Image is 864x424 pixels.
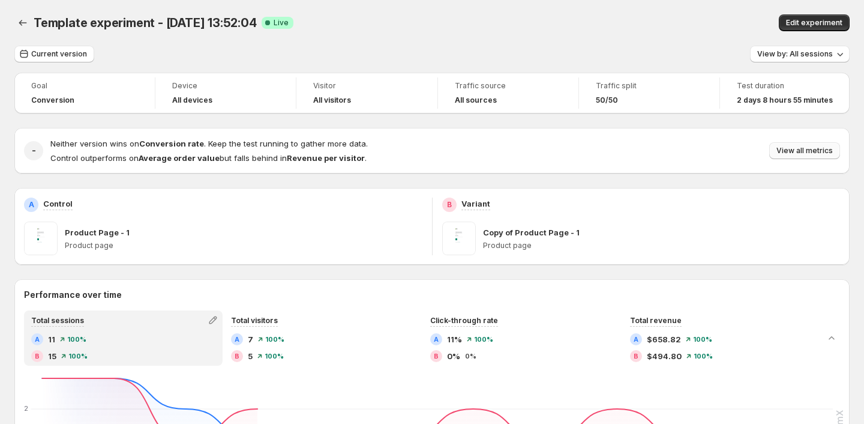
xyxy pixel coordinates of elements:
[596,95,618,105] span: 50/50
[231,316,278,325] span: Total visitors
[48,350,56,362] span: 15
[455,81,562,91] span: Traffic source
[737,81,833,91] span: Test duration
[29,200,34,210] h2: A
[474,336,493,343] span: 100%
[634,336,638,343] h2: A
[434,353,439,360] h2: B
[248,333,253,345] span: 7
[274,18,289,28] span: Live
[313,80,420,106] a: VisitorAll visitors
[461,198,490,210] p: Variant
[14,46,94,62] button: Current version
[776,146,833,156] span: View all metrics
[630,316,682,325] span: Total revenue
[483,226,580,238] p: Copy of Product Page - 1
[430,316,498,325] span: Click-through rate
[750,46,850,62] button: View by: All sessions
[434,336,439,343] h2: A
[455,95,497,105] h4: All sources
[823,330,840,347] button: Collapse chart
[248,350,253,362] span: 5
[35,336,40,343] h2: A
[455,80,562,106] a: Traffic sourceAll sources
[32,145,36,157] h2: -
[14,14,31,31] button: Back
[24,289,840,301] h2: Performance over time
[24,222,58,255] img: Product Page - 1
[172,95,212,105] h4: All devices
[24,404,28,413] text: 2
[634,353,638,360] h2: B
[647,350,682,362] span: $494.80
[65,241,422,250] p: Product page
[31,49,87,59] span: Current version
[43,198,73,210] p: Control
[31,95,74,105] span: Conversion
[265,353,284,360] span: 100%
[139,153,220,163] strong: Average order value
[694,353,713,360] span: 100%
[447,200,452,210] h2: B
[68,353,88,360] span: 100%
[65,226,130,238] p: Product Page - 1
[50,139,368,148] span: Neither version wins on . Keep the test running to gather more data.
[265,336,284,343] span: 100%
[172,80,279,106] a: DeviceAll devices
[779,14,850,31] button: Edit experiment
[442,222,476,255] img: Copy of Product Page - 1
[313,95,351,105] h4: All visitors
[737,95,833,105] span: 2 days 8 hours 55 minutes
[693,336,712,343] span: 100%
[596,81,703,91] span: Traffic split
[139,139,204,148] strong: Conversion rate
[172,81,279,91] span: Device
[67,336,86,343] span: 100%
[235,353,239,360] h2: B
[34,16,257,30] span: Template experiment - [DATE] 13:52:04
[447,333,462,345] span: 11%
[31,80,138,106] a: GoalConversion
[313,81,420,91] span: Visitor
[465,353,476,360] span: 0%
[596,80,703,106] a: Traffic split50/50
[447,350,460,362] span: 0%
[50,153,367,163] span: Control outperforms on but falls behind in .
[757,49,833,59] span: View by: All sessions
[235,336,239,343] h2: A
[737,80,833,106] a: Test duration2 days 8 hours 55 minutes
[647,333,681,345] span: $658.82
[769,142,840,159] button: View all metrics
[786,18,842,28] span: Edit experiment
[483,241,841,250] p: Product page
[287,153,365,163] strong: Revenue per visitor
[35,353,40,360] h2: B
[31,316,84,325] span: Total sessions
[48,333,55,345] span: 11
[31,81,138,91] span: Goal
